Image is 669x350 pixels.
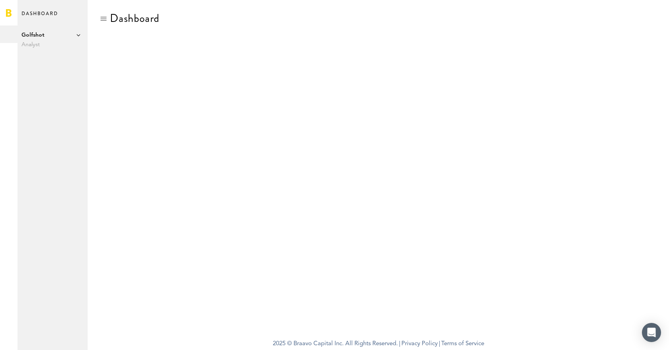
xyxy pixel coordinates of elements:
[22,30,84,40] span: Golfshot
[642,323,661,342] div: Open Intercom Messenger
[441,341,484,347] a: Terms of Service
[110,12,159,25] div: Dashboard
[401,341,438,347] a: Privacy Policy
[273,338,398,350] span: 2025 © Braavo Capital Inc. All Rights Reserved.
[22,9,58,25] span: Dashboard
[22,40,84,49] span: Analyst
